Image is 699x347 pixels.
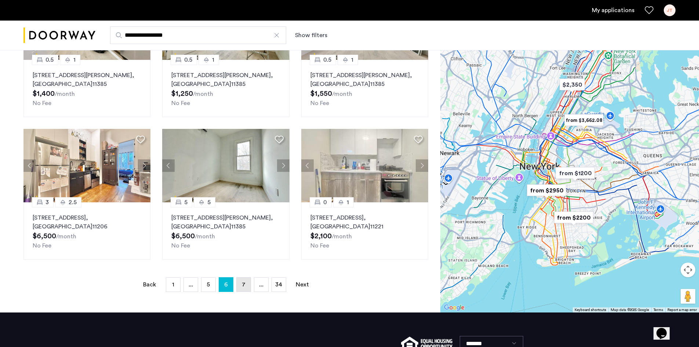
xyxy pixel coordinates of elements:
span: $1,550 [310,90,332,97]
sub: /month [55,91,75,97]
div: from $2950 [524,182,569,199]
span: No Fee [33,100,51,106]
p: [STREET_ADDRESS][PERSON_NAME] 11385 [171,71,280,88]
a: Favorites [645,6,654,15]
a: My application [592,6,634,15]
p: [STREET_ADDRESS][PERSON_NAME] 11385 [33,71,141,88]
a: Next [295,278,310,292]
a: 0.51[STREET_ADDRESS][PERSON_NAME], [GEOGRAPHIC_DATA]11385No Fee [162,60,289,117]
button: Drag Pegman onto the map to open Street View [681,289,695,304]
span: 34 [275,282,282,288]
input: Apartment Search [110,26,286,44]
a: Terms (opens in new tab) [654,307,663,312]
sub: /month [332,234,352,239]
p: [STREET_ADDRESS][PERSON_NAME] 11385 [310,71,419,88]
sub: /month [56,234,76,239]
span: Map data ©2025 Google [611,308,649,312]
span: 1 [172,282,174,288]
button: Next apartment [416,159,428,172]
span: 2.5 [69,198,77,207]
a: 01[STREET_ADDRESS], [GEOGRAPHIC_DATA]11221No Fee [301,202,428,260]
button: Previous apartment [301,159,314,172]
sub: /month [193,91,213,97]
a: Open this area in Google Maps (opens a new window) [442,303,466,312]
a: 0.51[STREET_ADDRESS][PERSON_NAME], [GEOGRAPHIC_DATA]11385No Fee [301,60,428,117]
img: logo [23,22,95,49]
span: 0.5 [45,55,54,64]
div: from $3,662.08 [561,112,607,129]
span: 6 [224,279,228,290]
a: 0.51[STREET_ADDRESS][PERSON_NAME], [GEOGRAPHIC_DATA]11385No Fee [23,60,150,117]
button: Previous apartment [162,159,175,172]
p: [STREET_ADDRESS] 11221 [310,213,419,231]
p: [STREET_ADDRESS][PERSON_NAME] 11385 [171,213,280,231]
span: $1,400 [33,90,55,97]
sub: /month [332,91,352,97]
span: 0 [323,198,327,207]
div: from $1200 [553,165,598,181]
img: dc6efc1f-24ba-4395-9182-45437e21be9a_638901000470528880.jpeg [162,129,290,202]
span: No Fee [171,100,190,106]
span: No Fee [310,100,329,106]
a: 55[STREET_ADDRESS][PERSON_NAME], [GEOGRAPHIC_DATA]11385No Fee [162,202,289,260]
p: [STREET_ADDRESS] 11206 [33,213,141,231]
span: ... [189,282,193,288]
div: from $2200 [551,209,596,226]
nav: Pagination [23,277,428,292]
a: Cazamio logo [23,22,95,49]
span: 1 [347,198,349,207]
span: $2,100 [310,232,332,240]
img: Google [442,303,466,312]
button: Next apartment [138,159,150,172]
a: Report a map error [667,307,697,312]
span: 5 [184,198,188,207]
a: Back [142,278,157,292]
sub: /month [195,234,215,239]
button: Next apartment [277,159,290,172]
span: 1 [73,55,76,64]
span: No Fee [33,243,51,249]
button: Map camera controls [681,263,695,277]
span: $6,500 [33,232,56,240]
span: No Fee [310,243,329,249]
span: 0.5 [323,55,331,64]
span: 3 [45,198,49,207]
iframe: chat widget [654,318,677,340]
a: 32.5[STREET_ADDRESS], [GEOGRAPHIC_DATA]11206No Fee [23,202,150,260]
span: 1 [351,55,353,64]
img: dc6efc1f-24ba-4395-9182-45437e21be9a_638877555928985806.jpeg [23,129,151,202]
div: $2,350 [557,76,588,93]
button: Previous apartment [23,159,36,172]
img: 2012_638549392867461038.jpeg [301,129,429,202]
span: ... [259,282,263,288]
span: $6,500 [171,232,195,240]
div: JT [664,4,676,16]
button: Show or hide filters [295,31,327,40]
span: 5 [207,282,210,288]
span: 0.5 [184,55,192,64]
span: 5 [207,198,211,207]
button: Keyboard shortcuts [575,307,606,312]
span: No Fee [171,243,190,249]
span: 1 [212,55,214,64]
span: 7 [242,282,245,288]
span: $1,250 [171,90,193,97]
